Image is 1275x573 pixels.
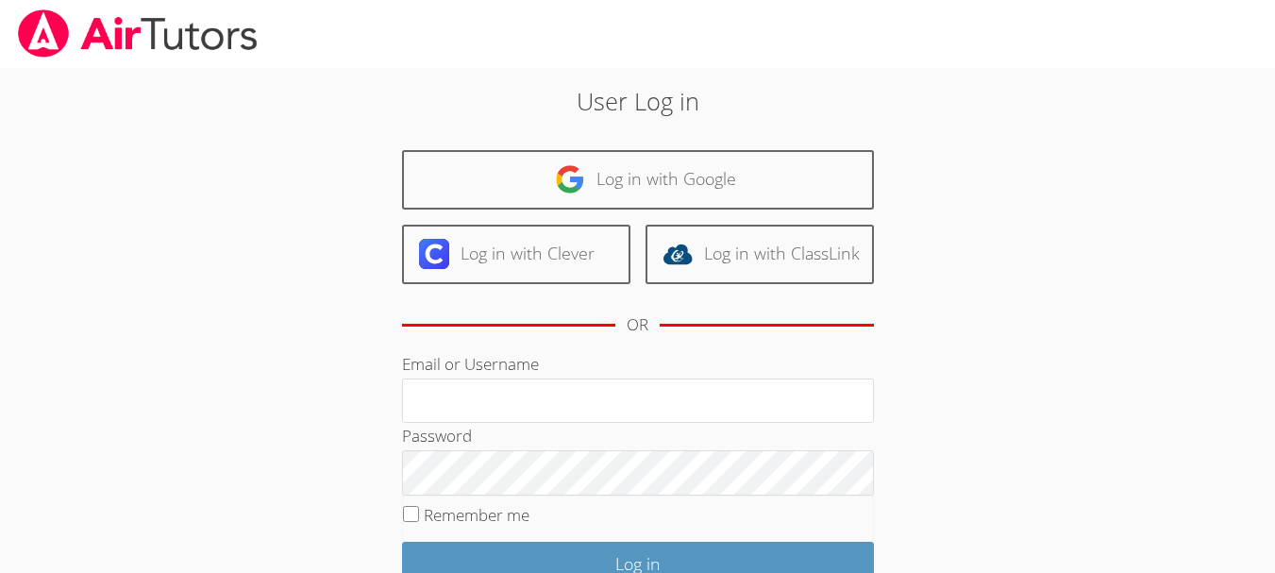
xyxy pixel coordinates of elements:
label: Email or Username [402,353,539,375]
a: Log in with Google [402,150,874,210]
img: clever-logo-6eab21bc6e7a338710f1a6ff85c0baf02591cd810cc4098c63d3a4b26e2feb20.svg [419,239,449,269]
label: Password [402,425,472,447]
img: google-logo-50288ca7cdecda66e5e0955fdab243c47b7ad437acaf1139b6f446037453330a.svg [555,164,585,194]
h2: User Log in [294,83,982,119]
a: Log in with ClassLink [646,225,874,284]
a: Log in with Clever [402,225,630,284]
label: Remember me [424,504,529,526]
img: classlink-logo-d6bb404cc1216ec64c9a2012d9dc4662098be43eaf13dc465df04b49fa7ab582.svg [663,239,693,269]
div: OR [627,312,648,339]
img: airtutors_banner-c4298cdbf04f3fff15de1276eac7730deb9818008684d7c2e4769d2f7ddbe033.png [16,9,260,58]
